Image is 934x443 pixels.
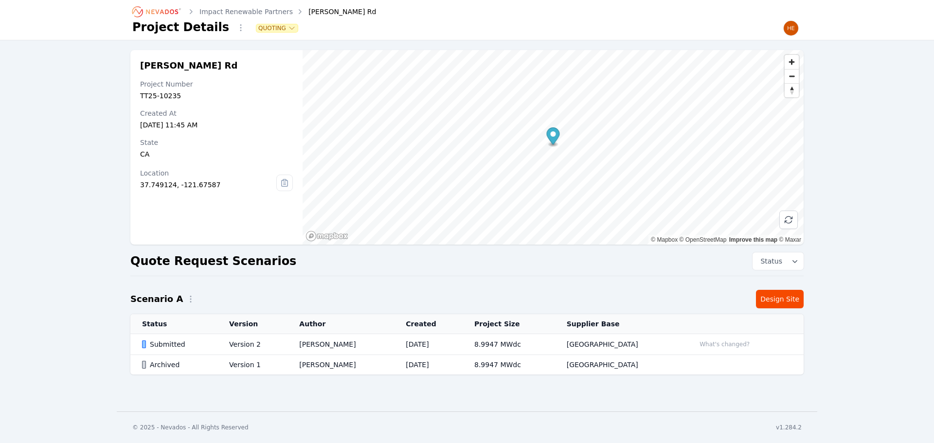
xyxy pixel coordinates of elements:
a: Impact Renewable Partners [199,7,293,17]
th: Project Size [463,314,555,334]
div: [PERSON_NAME] Rd [295,7,376,17]
div: Project Number [140,79,293,89]
div: [DATE] 11:45 AM [140,120,293,130]
button: Status [753,252,804,270]
img: Henar Luque [783,20,799,36]
tr: ArchivedVersion 1[PERSON_NAME][DATE]8.9947 MWdc[GEOGRAPHIC_DATA] [130,355,804,375]
td: [PERSON_NAME] [287,355,394,375]
button: Quoting [256,24,298,32]
button: Zoom in [785,55,799,69]
canvas: Map [303,50,804,245]
th: Created [394,314,463,334]
td: [GEOGRAPHIC_DATA] [555,334,683,355]
th: Version [217,314,287,334]
h2: Scenario A [130,292,183,306]
th: Supplier Base [555,314,683,334]
a: Maxar [779,236,801,243]
h2: [PERSON_NAME] Rd [140,60,293,71]
a: Mapbox [651,236,678,243]
td: Version 2 [217,334,287,355]
td: [DATE] [394,334,463,355]
a: Mapbox homepage [305,230,348,242]
div: Archived [142,360,213,370]
td: Version 1 [217,355,287,375]
td: [GEOGRAPHIC_DATA] [555,355,683,375]
button: Zoom out [785,69,799,83]
td: [PERSON_NAME] [287,334,394,355]
td: [DATE] [394,355,463,375]
div: v1.284.2 [776,424,802,431]
tr: SubmittedVersion 2[PERSON_NAME][DATE]8.9947 MWdc[GEOGRAPHIC_DATA]What's changed? [130,334,804,355]
div: Created At [140,108,293,118]
div: Submitted [142,339,213,349]
div: Location [140,168,276,178]
h1: Project Details [132,19,229,35]
div: TT25-10235 [140,91,293,101]
div: CA [140,149,293,159]
button: Reset bearing to north [785,83,799,97]
div: © 2025 - Nevados - All Rights Reserved [132,424,249,431]
td: 8.9947 MWdc [463,355,555,375]
div: Map marker [546,127,559,147]
a: Design Site [756,290,804,308]
nav: Breadcrumb [132,4,376,19]
th: Author [287,314,394,334]
span: Zoom out [785,70,799,83]
h2: Quote Request Scenarios [130,253,296,269]
div: State [140,138,293,147]
a: Improve this map [729,236,777,243]
td: 8.9947 MWdc [463,334,555,355]
span: Status [756,256,782,266]
button: What's changed? [695,339,754,350]
div: 37.749124, -121.67587 [140,180,276,190]
span: Reset bearing to north [785,84,799,97]
a: OpenStreetMap [680,236,727,243]
th: Status [130,314,217,334]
